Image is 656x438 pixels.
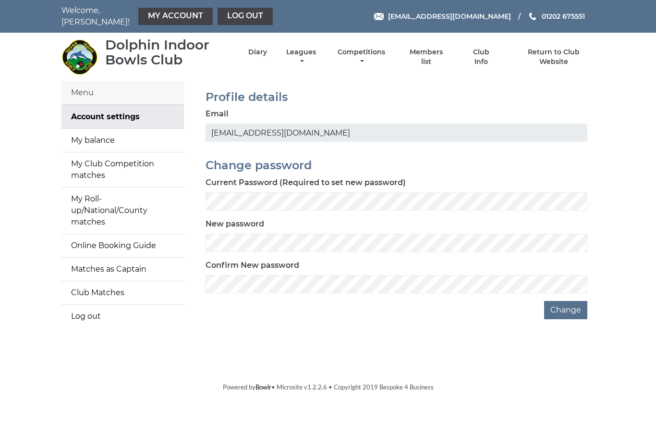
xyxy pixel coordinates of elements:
span: 01202 675551 [542,12,585,21]
span: Powered by • Microsite v1.2.2.6 • Copyright 2019 Bespoke 4 Business [223,383,434,391]
nav: Welcome, [PERSON_NAME]! [61,5,275,28]
div: Dolphin Indoor Bowls Club [105,38,231,67]
a: Log out [61,305,184,328]
a: My Roll-up/National/County matches [61,188,184,234]
button: Change [544,301,587,319]
a: Leagues [284,48,318,66]
a: My balance [61,129,184,152]
a: Members list [404,48,449,66]
a: Matches as Captain [61,258,184,281]
a: Log out [218,8,273,25]
a: Online Booking Guide [61,234,184,257]
img: Email [374,13,384,20]
h2: Change password [206,159,587,172]
img: Phone us [529,13,536,20]
label: Confirm New password [206,260,299,271]
label: New password [206,218,264,230]
h2: Profile details [206,91,587,103]
label: Email [206,108,229,120]
span: [EMAIL_ADDRESS][DOMAIN_NAME] [388,12,511,21]
label: Current Password (Required to set new password) [206,177,406,188]
a: My Club Competition matches [61,152,184,187]
a: Return to Club Website [513,48,595,66]
img: Dolphin Indoor Bowls Club [61,39,97,75]
a: Club Info [465,48,497,66]
a: Account settings [61,105,184,128]
a: My Account [138,8,213,25]
a: Bowlr [255,383,271,391]
a: Club Matches [61,281,184,304]
a: Phone us 01202 675551 [528,11,585,22]
div: Menu [61,81,184,105]
a: Diary [248,48,267,57]
a: Email [EMAIL_ADDRESS][DOMAIN_NAME] [374,11,511,22]
a: Competitions [335,48,388,66]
